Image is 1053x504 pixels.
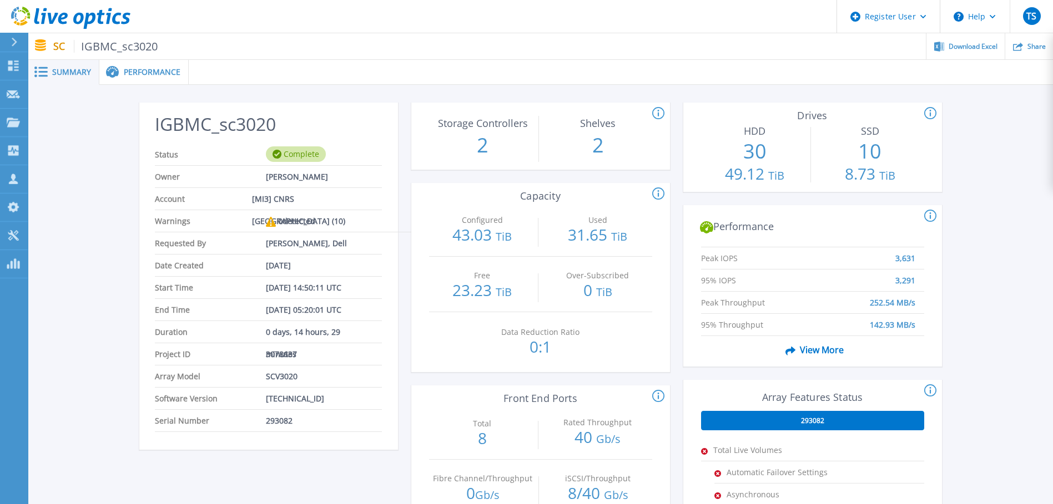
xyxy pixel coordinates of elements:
span: 0 days, 14 hours, 29 minutes [266,321,373,343]
p: iSCSI/Throughput [547,475,649,482]
span: 95% Throughput [701,314,814,324]
p: 31.65 [544,227,651,245]
span: View More [781,339,844,360]
p: 0:1 [487,339,594,354]
span: Software Version [155,388,266,409]
span: Download Excel [949,43,997,50]
p: 0 [544,282,651,300]
span: 293082 [801,416,824,425]
span: TiB [596,284,612,299]
span: Peak Throughput [701,292,814,302]
span: Owner [155,166,266,187]
h3: Array Features Status [701,391,924,403]
span: End Time [155,299,266,320]
div: Complete [266,146,326,162]
p: Free [431,272,533,279]
span: TiB [768,168,784,183]
span: 252.54 MB/s [870,292,915,302]
span: TiB [879,168,895,183]
span: Performance [124,68,180,76]
span: Warnings [155,210,266,232]
p: 43.03 [429,227,536,245]
span: TiB [496,284,512,299]
span: SCV3020 [266,365,298,387]
span: 3078637 [266,343,297,365]
span: Account [155,188,252,210]
h3: HDD [701,125,808,137]
p: SC [53,40,158,53]
p: 2 [429,131,536,160]
p: 8 [429,430,536,446]
h2: IGBMC_sc3020 [155,114,381,135]
span: Peak IOPS [701,247,814,258]
span: 293082 [266,410,293,431]
p: 8 / 40 [545,485,652,503]
p: 10 [817,137,924,166]
p: 30 [701,137,808,166]
p: 2 [545,131,652,160]
span: [PERSON_NAME] [266,166,328,187]
p: 23.23 [429,282,536,300]
span: Serial Number [155,410,266,431]
p: Configured [431,216,533,224]
span: TiB [611,229,627,244]
p: Rated Throughput [547,419,648,426]
span: 95% IOPS [701,269,814,280]
p: 40 [544,429,651,447]
h3: SSD [817,125,924,137]
span: Total Live Volumes [713,439,824,461]
h2: Performance [700,221,925,234]
span: Duration [155,321,266,343]
span: Gb/s [596,431,621,446]
p: Fibre Channel/Throughput [432,475,533,482]
p: Used [547,216,648,224]
span: Date Created [155,254,266,276]
p: Data Reduction Ratio [490,328,591,336]
span: Status [155,144,266,165]
span: [DATE] 14:50:11 UTC [266,277,341,298]
p: Total [431,420,533,427]
span: Gb/s [604,487,628,502]
span: 3,291 [895,269,915,280]
span: Summary [52,68,91,76]
span: Array Model [155,365,266,387]
span: Gb/s [475,487,500,502]
span: [DATE] 05:20:01 UTC [266,299,341,320]
p: Over-Subscribed [547,272,648,279]
span: Requested By [155,232,266,254]
span: [TECHNICAL_ID] [266,388,324,409]
span: Start Time [155,277,266,298]
span: TiB [496,229,512,244]
div: 0 detected [266,210,315,232]
span: TS [1026,12,1036,21]
span: 142.93 MB/s [870,314,915,324]
p: Storage Controllers [432,118,533,128]
span: Project ID [155,343,266,365]
span: [PERSON_NAME], Dell [266,232,347,254]
span: [MI3] CNRS [GEOGRAPHIC_DATA] (10) [252,188,372,210]
span: IGBMC_sc3020 [74,40,158,53]
span: 3,631 [895,247,915,258]
span: [DATE] [266,254,291,276]
span: Share [1027,43,1046,50]
p: 0 [429,485,536,503]
p: 49.12 [701,166,808,184]
p: Shelves [547,118,649,128]
p: 8.73 [817,166,924,184]
span: Automatic Failover Settings [727,461,838,483]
